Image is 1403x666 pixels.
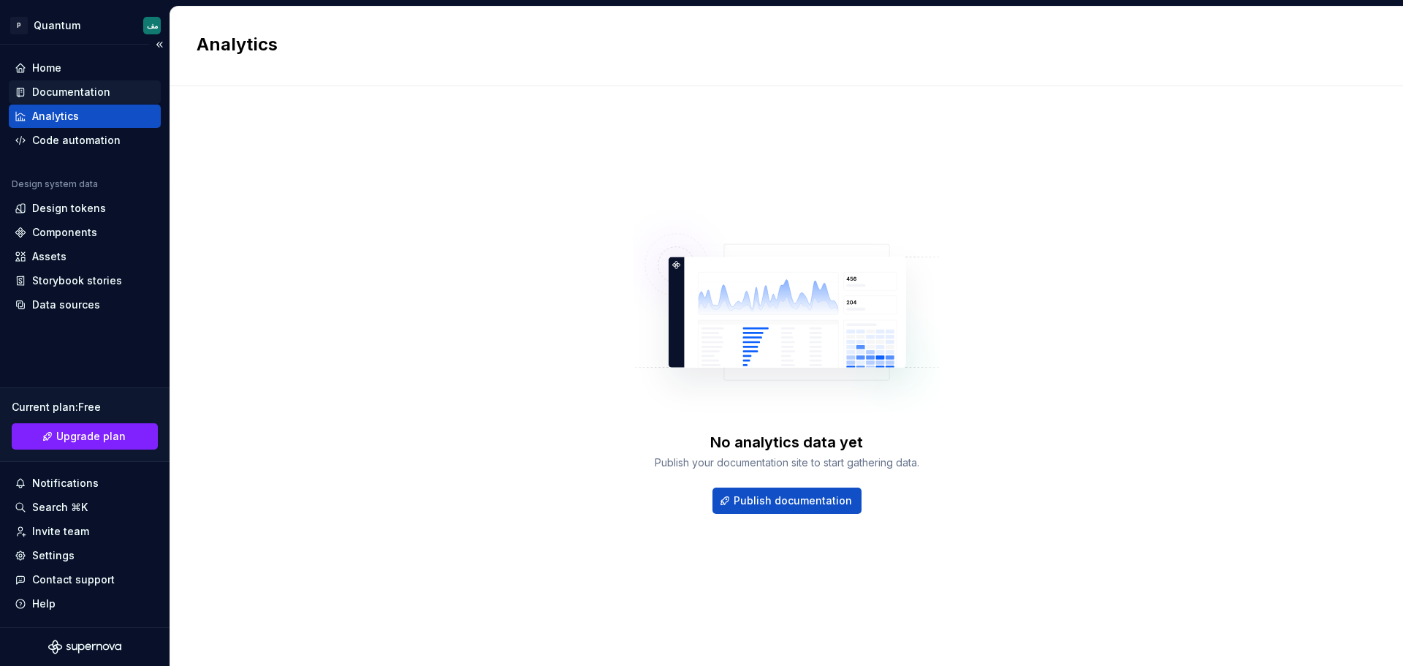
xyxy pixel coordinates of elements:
[712,488,862,514] button: Publish documentation
[149,34,170,55] button: Collapse sidebar
[32,298,100,312] div: Data sources
[12,400,158,415] div: Current plan : Free
[32,273,122,288] div: Storybook stories
[9,472,161,495] button: Notifications
[9,592,161,616] button: Help
[32,572,115,587] div: Contact support
[9,56,161,80] a: Home
[32,133,121,148] div: Code automation
[734,493,852,508] span: Publish documentation
[9,293,161,317] a: Data sources
[9,496,161,519] button: Search ⌘K
[32,500,88,515] div: Search ⌘K
[32,61,61,75] div: Home
[9,245,161,268] a: Assets
[710,432,863,453] div: No analytics data yet
[32,548,75,563] div: Settings
[56,429,126,444] span: Upgrade plan
[12,423,158,450] a: Upgrade plan
[32,597,56,611] div: Help
[9,80,161,104] a: Documentation
[9,105,161,128] a: Analytics
[9,197,161,220] a: Design tokens
[147,20,158,31] div: مف
[9,568,161,591] button: Contact support
[655,455,919,470] div: Publish your documentation site to start gathering data.
[32,201,106,216] div: Design tokens
[32,524,89,539] div: Invite team
[32,476,99,491] div: Notifications
[9,520,161,543] a: Invite team
[32,249,66,264] div: Assets
[197,33,1359,56] h2: Analytics
[9,269,161,292] a: Storybook stories
[9,221,161,244] a: Components
[10,17,28,34] div: P
[12,178,98,190] div: Design system data
[32,109,79,124] div: Analytics
[9,544,161,567] a: Settings
[32,225,97,240] div: Components
[48,640,121,654] svg: Supernova Logo
[3,10,167,41] button: PQuantumمف
[32,85,110,99] div: Documentation
[9,129,161,152] a: Code automation
[34,18,80,33] div: Quantum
